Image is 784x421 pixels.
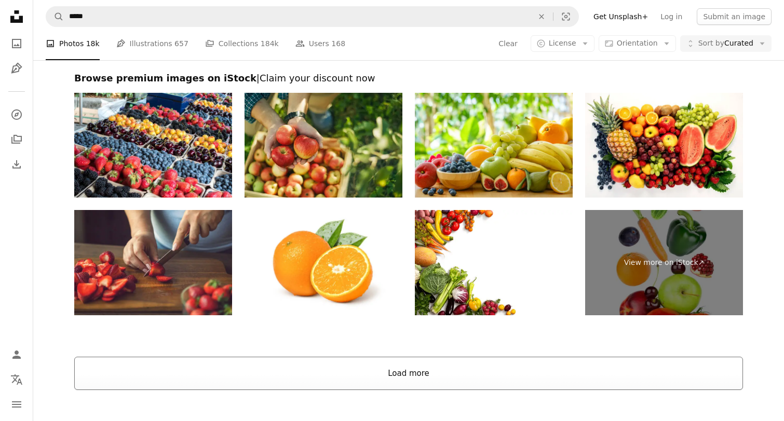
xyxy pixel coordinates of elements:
[331,38,345,49] span: 168
[174,38,188,49] span: 657
[245,210,402,315] img: Orange fruit with leaf
[6,129,27,150] a: Collections
[415,93,573,198] img: Healthy ripe fruits heap on garden table
[680,35,772,52] button: Sort byCurated
[6,369,27,390] button: Language
[245,93,402,198] img: Senior Fruit Grower Collecting Apples in Orchard
[295,27,345,60] a: Users 168
[585,93,743,198] img: Variety of fruits and berries. Fresh raw fruits.
[698,38,753,49] span: Curated
[74,72,743,85] h2: Browse premium images on iStock
[6,154,27,175] a: Download History
[654,8,688,25] a: Log in
[6,6,27,29] a: Home — Unsplash
[6,33,27,54] a: Photos
[116,27,188,60] a: Illustrations 657
[6,394,27,415] button: Menu
[530,7,553,26] button: Clear
[256,73,375,83] span: | Claim your discount now
[6,104,27,125] a: Explore
[585,210,743,315] a: View more on iStock↗
[261,38,279,49] span: 184k
[74,93,232,198] img: Organic Fresh Berries
[498,35,518,52] button: Clear
[697,8,772,25] button: Submit an image
[6,344,27,365] a: Log in / Sign up
[549,39,576,47] span: License
[587,8,654,25] a: Get Unsplash+
[531,35,594,52] button: License
[205,27,279,60] a: Collections 184k
[553,7,578,26] button: Visual search
[74,210,232,315] img: Woman Cutting Fresh Strawberries
[6,58,27,79] a: Illustrations
[599,35,676,52] button: Orientation
[698,39,724,47] span: Sort by
[46,7,64,26] button: Search Unsplash
[46,6,579,27] form: Find visuals sitewide
[617,39,658,47] span: Orientation
[415,210,573,315] img: Healthy eating background
[74,357,743,390] button: Load more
